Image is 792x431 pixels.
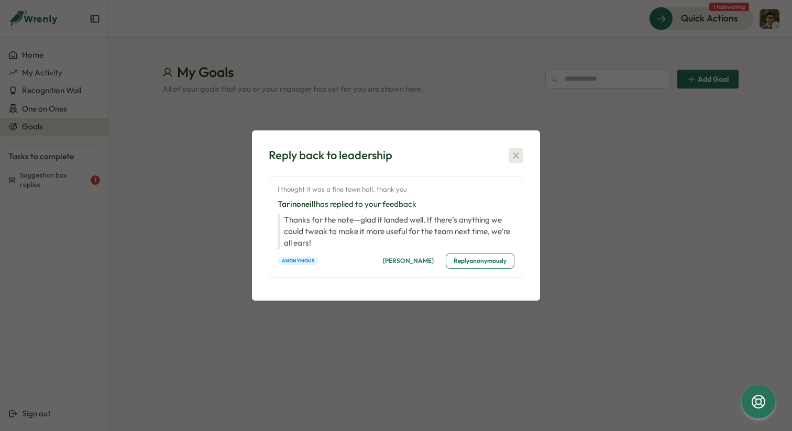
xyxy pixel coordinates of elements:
[446,253,514,269] button: Replyanonymously
[278,214,512,249] p: Thanks for the note—glad it landed well. If there’s anything we could tweak to make it more usefu...
[278,185,512,194] p: I thought it was a fine town hall. thank you
[282,257,314,264] span: Anonymous
[383,253,434,268] span: [PERSON_NAME]
[375,253,442,269] button: [PERSON_NAME]
[278,198,512,210] p: has replied to your feedback
[278,199,316,209] span: tarinoneill
[269,147,392,163] div: Reply back to leadership
[454,253,507,268] span: Reply anonymously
